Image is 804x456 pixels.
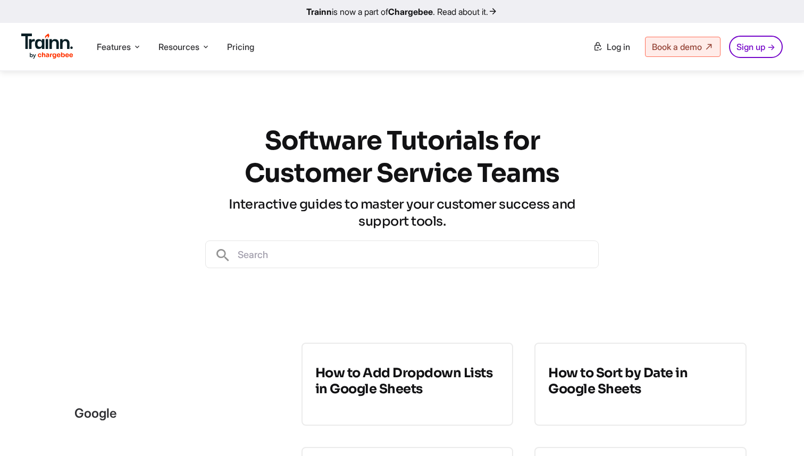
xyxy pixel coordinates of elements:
[548,365,733,397] h3: How to Sort by Date in Google Sheets
[729,36,783,58] a: Sign up →
[227,42,254,52] a: Pricing
[388,6,433,17] b: Chargebee
[645,37,721,57] a: Book a demo
[306,6,332,17] b: Trainn
[587,37,636,56] a: Log in
[97,41,131,53] span: Features
[205,125,599,189] h1: Software Tutorials for Customer Service Teams
[21,34,73,59] img: Trainn Logo
[315,365,500,397] h3: How to Add Dropdown Lists in Google Sheets
[534,343,747,426] a: How to Sort by Date in Google Sheets
[231,241,598,268] input: Search
[652,42,702,52] span: Book a demo
[158,41,199,53] span: Resources
[205,196,599,230] h3: Interactive guides to master your customer success and support tools.
[301,343,514,426] a: How to Add Dropdown Lists in Google Sheets
[607,42,630,52] span: Log in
